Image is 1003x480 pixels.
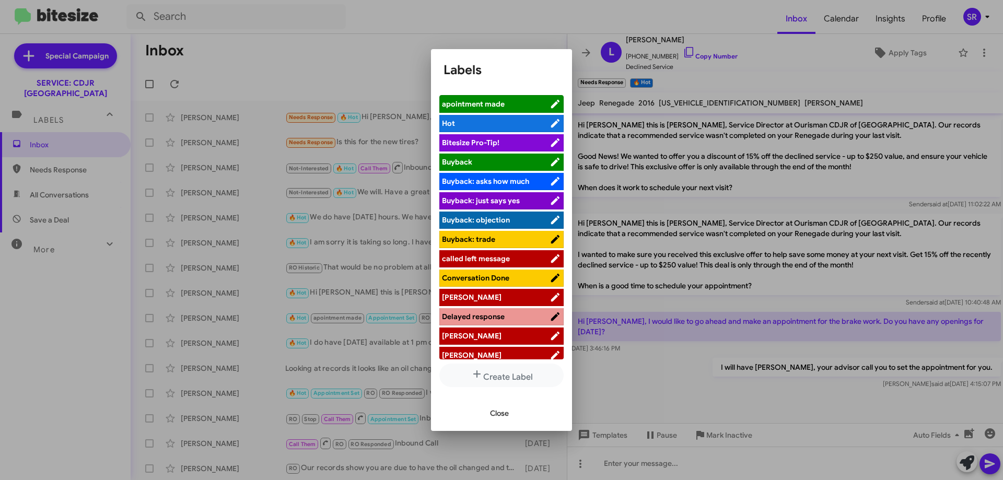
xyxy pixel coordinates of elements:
span: called left message [442,254,510,263]
span: Buyback: objection [442,215,510,225]
span: [PERSON_NAME] [442,350,501,360]
span: apointment made [442,99,505,109]
button: Create Label [439,364,564,387]
span: [PERSON_NAME] [442,292,501,302]
span: [PERSON_NAME] [442,331,501,341]
span: Buyback: asks how much [442,177,529,186]
span: Buyback [442,157,472,167]
h1: Labels [444,62,559,78]
span: Buyback: just says yes [442,196,520,205]
span: Bitesize Pro-Tip! [442,138,499,147]
button: Close [482,404,517,423]
span: Hot [442,119,455,128]
span: Delayed response [442,312,505,321]
span: Conversation Done [442,273,509,283]
span: Close [490,404,509,423]
span: Buyback: trade [442,235,495,244]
